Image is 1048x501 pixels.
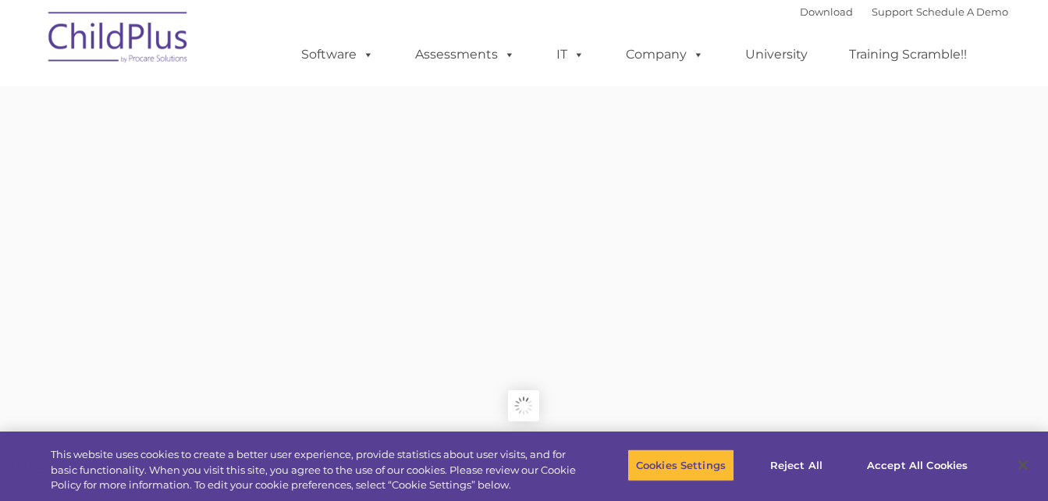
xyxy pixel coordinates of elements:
[610,39,719,70] a: Company
[541,39,600,70] a: IT
[800,5,853,18] a: Download
[41,1,197,79] img: ChildPlus by Procare Solutions
[748,449,845,481] button: Reject All
[730,39,823,70] a: University
[858,449,976,481] button: Accept All Cookies
[916,5,1008,18] a: Schedule A Demo
[872,5,913,18] a: Support
[800,5,1008,18] font: |
[833,39,982,70] a: Training Scramble!!
[286,39,389,70] a: Software
[51,447,577,493] div: This website uses cookies to create a better user experience, provide statistics about user visit...
[400,39,531,70] a: Assessments
[1006,448,1040,482] button: Close
[627,449,734,481] button: Cookies Settings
